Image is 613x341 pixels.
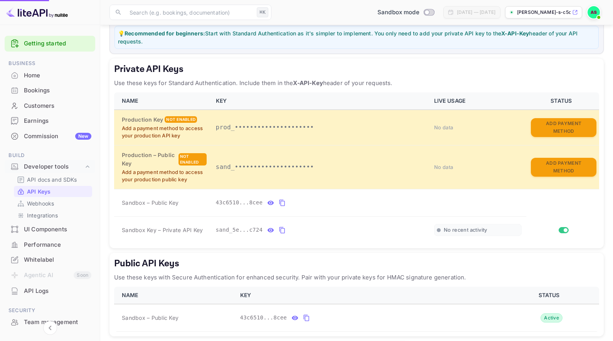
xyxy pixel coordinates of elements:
a: API docs and SDKs [17,176,89,184]
div: Developer tools [24,162,84,171]
div: Earnings [5,114,95,129]
div: Bookings [24,86,91,95]
th: NAME [114,287,236,304]
th: STATUS [502,287,599,304]
a: CommissionNew [5,129,95,143]
img: Alberto S [588,6,600,18]
div: Home [5,68,95,83]
a: Bookings [5,83,95,97]
h6: Production Key [122,115,163,124]
div: Not enabled [179,153,207,165]
strong: X-API-Key [293,79,323,87]
div: CommissionNew [5,129,95,144]
div: Getting started [5,36,95,52]
a: Integrations [17,211,89,219]
div: Integrations [14,210,92,221]
span: sand_5e...c724 [216,226,263,234]
a: API Logs [5,284,95,298]
a: Add Payment Method [531,124,596,130]
div: Home [24,71,91,80]
a: API Keys [17,187,89,196]
div: API Logs [24,287,91,296]
a: Home [5,68,95,82]
button: Add Payment Method [531,118,596,137]
span: Security [5,306,95,315]
th: LIVE USAGE [429,92,527,110]
p: API Keys [27,187,51,196]
div: Webhooks [14,198,92,209]
span: Sandbox – Public Key [122,314,179,322]
a: Earnings [5,114,95,128]
a: Customers [5,99,95,113]
span: Sandbox – Public Key [122,199,179,207]
div: New [75,133,91,140]
a: Webhooks [17,199,89,207]
p: Webhooks [27,199,54,207]
p: 💡 Start with Standard Authentication as it's simpler to implement. You only need to add your priv... [118,29,595,45]
span: No data [434,164,453,170]
div: Developer tools [5,160,95,174]
table: private api keys table [114,92,599,244]
p: [PERSON_NAME]-s-c5qo1.nuitee... [517,9,571,16]
div: Active [541,313,562,323]
span: No recent activity [444,227,487,233]
th: STATUS [526,92,599,110]
p: Add a payment method to access your production public key [122,169,207,184]
p: API docs and SDKs [27,176,77,184]
div: UI Components [24,225,91,234]
p: Use these keys with Secure Authentication for enhanced security. Pair with your private keys for ... [114,273,599,282]
a: UI Components [5,222,95,236]
p: Add a payment method to access your production API key [122,125,207,140]
th: NAME [114,92,211,110]
div: Team management [24,318,91,327]
div: ⌘K [257,7,268,17]
span: 43c6510...8cee [216,199,263,207]
div: API Logs [5,284,95,299]
p: Use these keys for Standard Authentication. Include them in the header of your requests. [114,79,599,88]
div: API Keys [14,186,92,197]
span: 43c6510...8cee [240,314,287,322]
div: Switch to Production mode [374,8,437,17]
p: prod_••••••••••••••••••••• [216,123,425,132]
table: public api keys table [114,287,599,332]
a: Team management [5,315,95,329]
button: Add Payment Method [531,158,596,177]
div: [DATE] — [DATE] [457,9,495,16]
div: Customers [24,102,91,110]
div: Performance [5,237,95,252]
h5: Public API Keys [114,257,599,270]
span: Business [5,59,95,68]
div: Whitelabel [24,256,91,264]
div: Customers [5,99,95,114]
button: Collapse navigation [43,321,57,335]
div: Whitelabel [5,252,95,267]
th: KEY [236,287,502,304]
a: Add Payment Method [531,163,596,170]
div: Performance [24,241,91,249]
img: LiteAPI logo [6,6,68,18]
a: Performance [5,237,95,252]
div: Earnings [24,117,91,125]
h6: Production – Public Key [122,151,177,168]
th: KEY [211,92,429,110]
strong: Recommended for beginners: [125,30,205,37]
div: API docs and SDKs [14,174,92,185]
a: Getting started [24,39,91,48]
p: sand_••••••••••••••••••••• [216,162,425,172]
div: Not enabled [165,116,197,123]
a: Whitelabel [5,252,95,267]
span: No data [434,124,453,130]
p: Integrations [27,211,58,219]
span: Sandbox Key – Private API Key [122,227,203,233]
input: Search (e.g. bookings, documentation) [125,5,254,20]
strong: X-API-Key [501,30,529,37]
h5: Private API Keys [114,63,599,75]
div: Commission [24,132,91,141]
span: Sandbox mode [377,8,419,17]
span: Build [5,151,95,160]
